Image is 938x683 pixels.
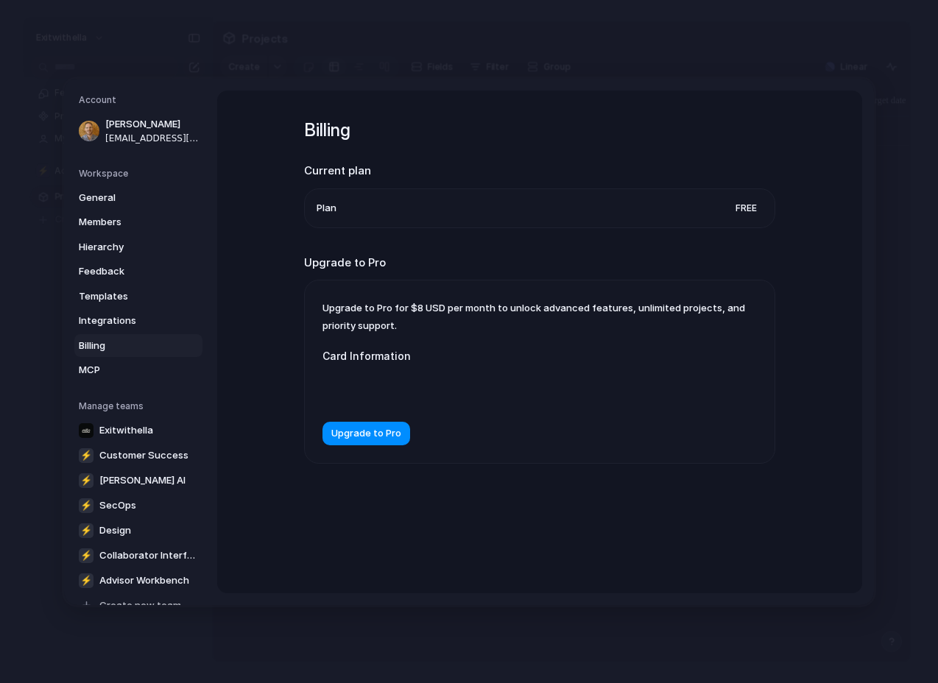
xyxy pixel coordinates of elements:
a: ⚡SecOps [74,493,205,517]
span: Design [99,523,131,537]
span: Collaborator Interface [99,548,200,562]
span: MCP [79,363,173,378]
h1: Billing [304,117,775,144]
a: [PERSON_NAME][EMAIL_ADDRESS][DOMAIN_NAME] [74,113,202,149]
label: Card Information [322,348,617,364]
span: [EMAIL_ADDRESS][DOMAIN_NAME] [105,131,200,144]
span: Templates [79,289,173,303]
a: Billing [74,333,202,357]
a: ⚡Design [74,518,205,542]
a: MCP [74,358,202,382]
span: Create new team [99,598,181,612]
h2: Upgrade to Pro [304,254,775,271]
span: Customer Success [99,447,188,462]
iframe: Secure card payment input frame [334,381,605,395]
a: Exitwithella [74,418,205,442]
a: General [74,185,202,209]
a: ⚡[PERSON_NAME] AI [74,468,205,492]
span: General [79,190,173,205]
a: ⚡Advisor Workbench [74,568,205,592]
span: Upgrade to Pro for $8 USD per month to unlock advanced features, unlimited projects, and priority... [322,302,745,331]
span: Billing [79,338,173,353]
span: SecOps [99,498,136,512]
h5: Workspace [79,166,202,180]
h5: Account [79,93,202,107]
a: ⚡Collaborator Interface [74,543,205,567]
div: ⚡ [79,573,94,587]
span: Plan [317,200,336,215]
span: Advisor Workbench [99,573,189,587]
a: Integrations [74,309,202,333]
h2: Current plan [304,163,775,180]
h5: Manage teams [79,399,202,412]
span: Upgrade to Pro [331,426,401,441]
a: Create new team [74,593,205,617]
span: Members [79,215,173,230]
div: ⚡ [79,498,94,512]
button: Upgrade to Pro [322,422,410,445]
span: Exitwithella [99,422,153,437]
span: [PERSON_NAME] [105,117,200,132]
div: ⚡ [79,473,94,487]
a: Feedback [74,260,202,283]
span: Feedback [79,264,173,279]
a: Templates [74,284,202,308]
span: [PERSON_NAME] AI [99,473,186,487]
div: ⚡ [79,523,94,537]
span: Free [730,198,763,217]
a: Members [74,210,202,234]
div: ⚡ [79,548,94,562]
a: Hierarchy [74,235,202,258]
span: Hierarchy [79,239,173,254]
div: ⚡ [79,447,94,462]
span: Integrations [79,314,173,328]
a: ⚡Customer Success [74,443,205,467]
